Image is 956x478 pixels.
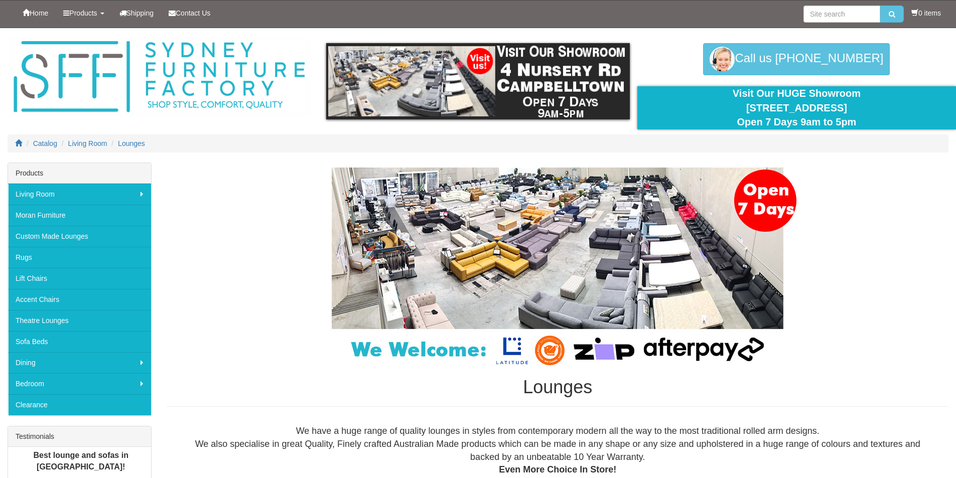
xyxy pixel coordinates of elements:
span: Shipping [126,9,154,17]
a: Sofa Beds [8,331,151,352]
a: Lift Chairs [8,268,151,289]
a: Living Room [68,139,107,147]
a: Bedroom [8,373,151,394]
input: Site search [803,6,880,23]
img: Lounges [307,168,808,367]
a: Catalog [33,139,57,147]
span: Products [69,9,97,17]
a: Rugs [8,247,151,268]
b: Even More Choice In Store! [499,464,616,474]
a: Dining [8,352,151,373]
img: showroom.gif [326,43,630,119]
a: Custom Made Lounges [8,226,151,247]
div: Products [8,163,151,184]
a: Accent Chairs [8,289,151,310]
span: Home [30,9,48,17]
a: Products [56,1,111,26]
b: Best lounge and sofas in [GEOGRAPHIC_DATA]! [34,451,128,471]
a: Clearance [8,394,151,415]
div: Visit Our HUGE Showroom [STREET_ADDRESS] Open 7 Days 9am to 5pm [645,86,948,129]
li: 0 items [911,8,941,18]
a: Contact Us [161,1,218,26]
a: Moran Furniture [8,205,151,226]
a: Living Room [8,184,151,205]
a: Shipping [112,1,162,26]
a: Home [15,1,56,26]
a: Theatre Lounges [8,310,151,331]
span: Contact Us [176,9,210,17]
h1: Lounges [167,377,948,397]
a: Lounges [118,139,145,147]
div: Testimonials [8,426,151,447]
img: Sydney Furniture Factory [9,38,310,116]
